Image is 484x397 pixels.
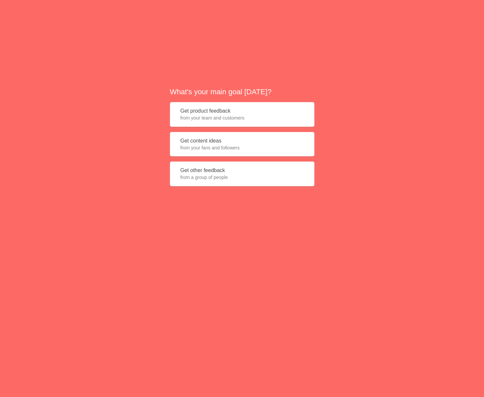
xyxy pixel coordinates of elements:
h2: What's your main goal [DATE]? [170,87,314,97]
button: Get product feedbackfrom your team and customers [170,102,314,127]
span: from a group of people [180,174,304,181]
button: Get content ideasfrom your fans and followers [170,132,314,157]
button: Get other feedbackfrom a group of people [170,162,314,186]
span: from your team and customers [180,115,304,121]
span: from your fans and followers [180,144,304,151]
